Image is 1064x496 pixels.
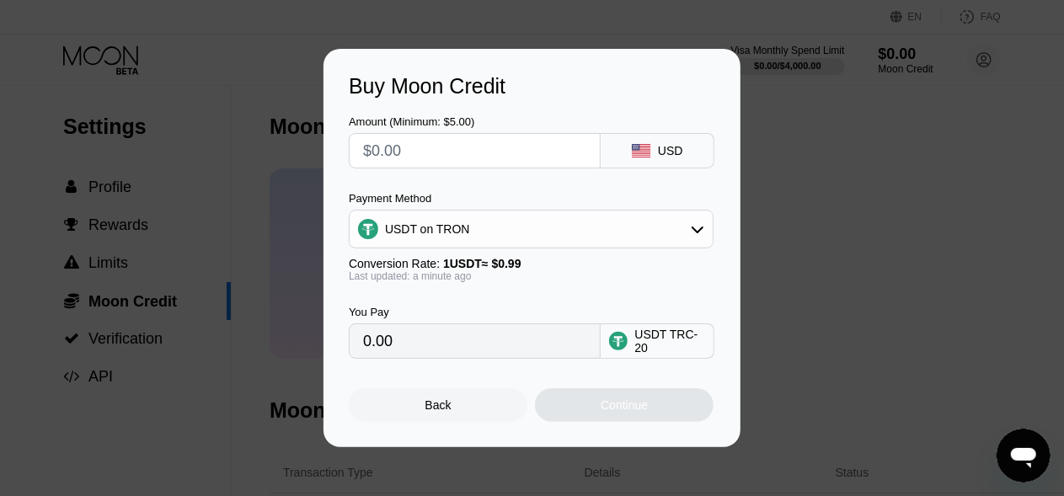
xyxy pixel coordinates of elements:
span: 1 USDT ≈ $0.99 [443,257,521,270]
div: Payment Method [349,192,714,205]
input: $0.00 [363,134,586,168]
div: Back [349,388,527,422]
div: Back [425,398,452,412]
div: USDT on TRON [350,212,713,246]
div: USD [658,144,683,157]
div: Conversion Rate: [349,257,714,270]
div: USDT TRC-20 [634,328,705,355]
div: USDT on TRON [385,222,470,236]
div: You Pay [349,306,601,318]
iframe: Button to launch messaging window [997,429,1051,483]
div: Last updated: a minute ago [349,270,714,282]
div: Buy Moon Credit [349,74,715,99]
div: Amount (Minimum: $5.00) [349,115,601,128]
